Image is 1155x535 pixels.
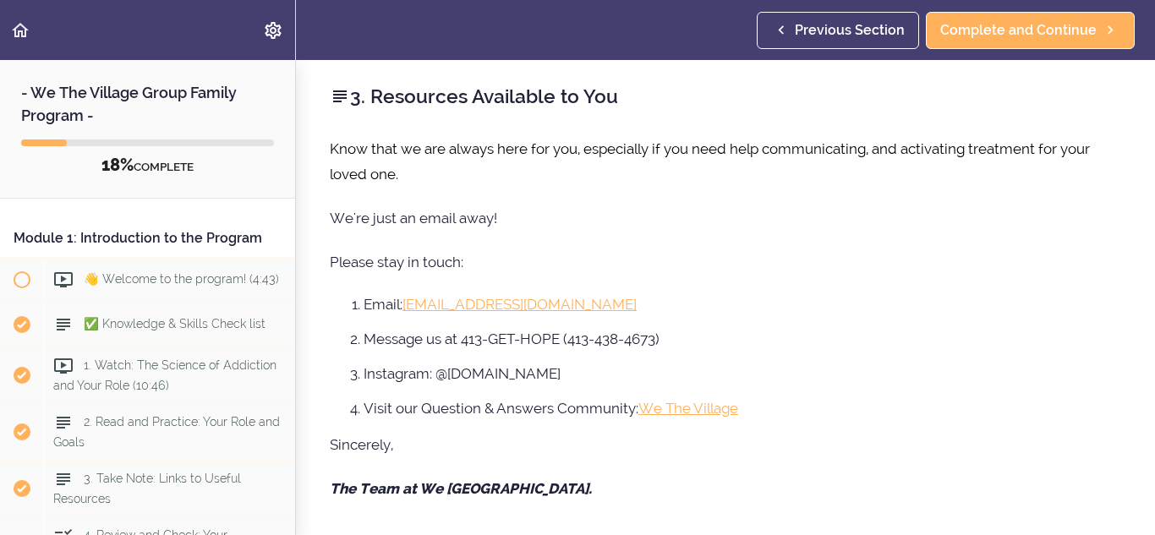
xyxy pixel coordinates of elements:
[101,155,134,175] span: 18%
[364,328,1121,350] li: Message us at 413-GET-HOPE (413-438-4673)
[364,363,1121,385] li: Instagram: @[DOMAIN_NAME]
[21,155,274,177] div: COMPLETE
[84,317,265,330] span: ✅ Knowledge & Skills Check list
[84,272,279,286] span: 👋 Welcome to the program! (4:43)
[364,397,1121,419] li: Visit our Question & Answers Community:
[940,20,1097,41] span: Complete and Continue
[330,82,1121,111] h2: 3. Resources Available to You
[330,432,1121,457] p: Sincerely,
[53,358,276,391] span: 1. Watch: The Science of Addiction and Your Role (10:46)
[926,12,1135,49] a: Complete and Continue
[53,415,280,448] span: 2. Read and Practice: Your Role and Goals
[795,20,905,41] span: Previous Section
[10,20,30,41] svg: Back to course curriculum
[364,293,1121,315] li: Email:
[330,249,1121,275] p: Please stay in touch:
[330,140,1090,183] span: Know that we are always here for you, especially if you need help communicating, and activating t...
[330,205,1121,231] p: We're just an email away!
[263,20,283,41] svg: Settings Menu
[330,480,592,497] em: The Team at We [GEOGRAPHIC_DATA].
[53,472,241,505] span: 3. Take Note: Links to Useful Resources
[402,296,637,313] a: [EMAIL_ADDRESS][DOMAIN_NAME]
[638,400,738,417] a: We The Village
[757,12,919,49] a: Previous Section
